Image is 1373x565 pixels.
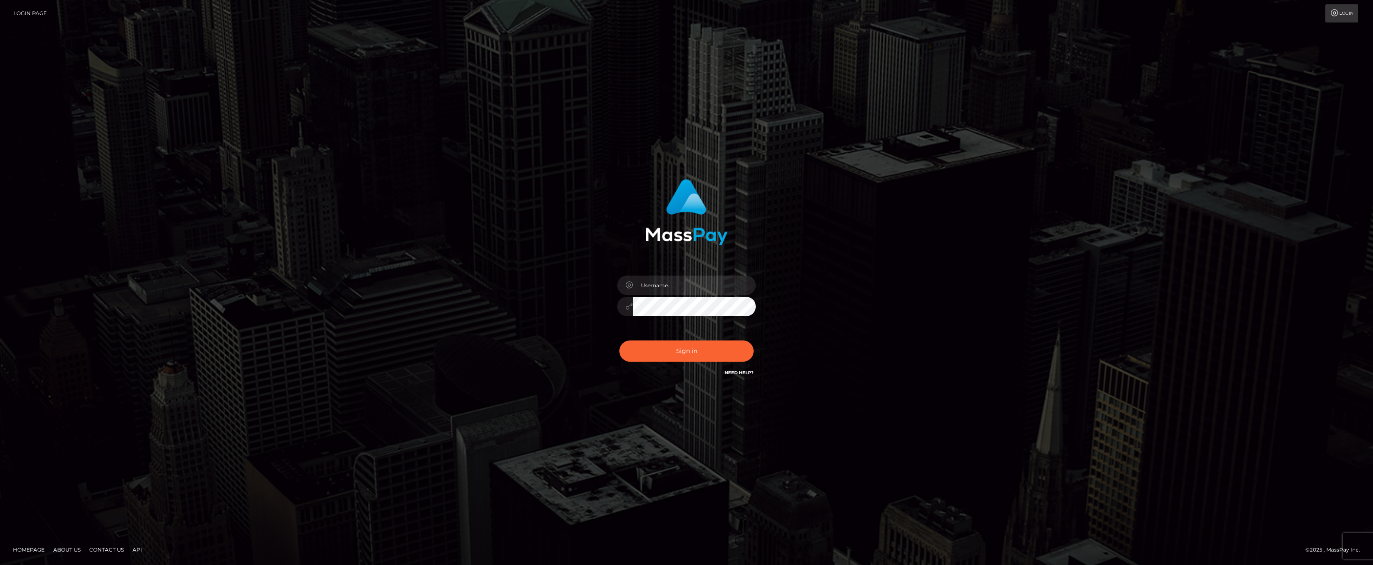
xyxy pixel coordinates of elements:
[10,543,48,556] a: Homepage
[645,179,728,245] img: MassPay Login
[129,543,146,556] a: API
[86,543,127,556] a: Contact Us
[619,340,754,362] button: Sign in
[50,543,84,556] a: About Us
[1305,545,1367,555] div: © 2025 , MassPay Inc.
[725,370,754,376] a: Need Help?
[13,4,47,22] a: Login Page
[1325,4,1358,22] a: Login
[633,276,756,295] input: Username...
